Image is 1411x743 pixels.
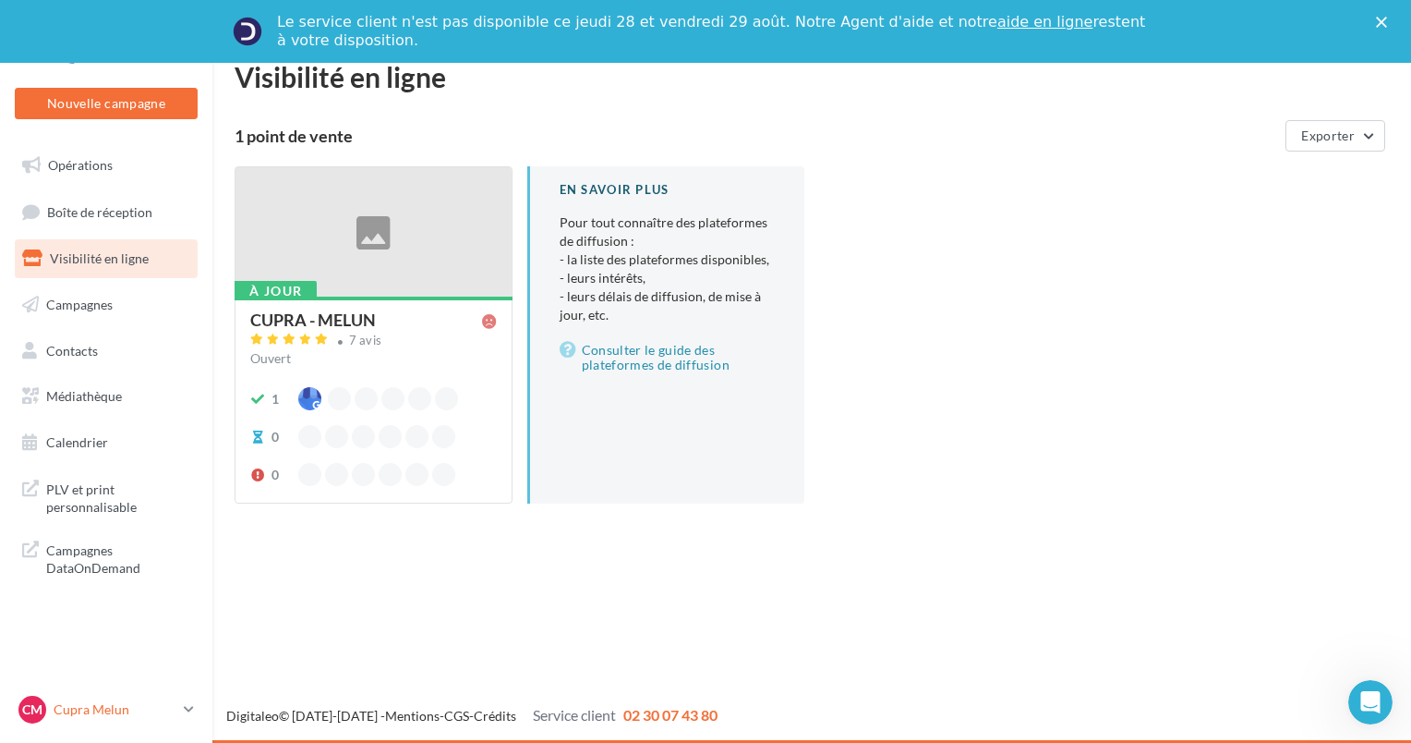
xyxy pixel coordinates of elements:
div: 7 avis [349,335,382,347]
div: 1 [271,390,279,408]
a: 7 avis [250,331,497,353]
a: Opérations [11,146,201,185]
a: Boîte de réception [11,192,201,232]
span: CM [22,700,42,719]
span: Exporter [1301,128,1355,143]
span: Opérations [48,157,113,173]
span: Médiathèque [46,388,122,404]
a: aide en ligne [997,13,1092,30]
span: Service client [533,706,616,724]
button: Nouvelle campagne [15,88,198,119]
span: Ouvert [250,350,291,366]
p: Pour tout connaître des plateformes de diffusion : [560,213,776,324]
li: - la liste des plateformes disponibles, [560,250,776,269]
span: Calendrier [46,434,108,450]
div: CUPRA - MELUN [250,311,376,328]
div: À jour [235,281,317,301]
a: Contacts [11,332,201,371]
a: Crédits [474,708,516,724]
span: 02 30 07 43 80 [623,706,718,724]
a: Mentions [385,708,440,724]
span: Boîte de réception [47,203,152,219]
a: CGS [444,708,469,724]
div: 1 point de vente [235,128,1278,144]
span: Campagnes [46,297,113,312]
a: Calendrier [11,423,201,462]
div: 0 [271,466,279,484]
a: Visibilité en ligne [11,239,201,278]
span: Contacts [46,342,98,358]
a: PLV et print personnalisable [11,469,201,524]
div: Le service client n'est pas disponible ce jeudi 28 et vendredi 29 août. Notre Agent d'aide et not... [277,13,1149,50]
span: © [DATE]-[DATE] - - - [226,708,718,724]
a: Campagnes DataOnDemand [11,530,201,585]
p: Cupra Melun [54,700,176,719]
button: Exporter [1285,120,1385,152]
iframe: Intercom live chat [1348,680,1393,725]
a: Campagnes [11,286,201,324]
span: Campagnes DataOnDemand [46,538,190,578]
div: 0 [271,428,279,446]
a: Consulter le guide des plateformes de diffusion [560,339,776,376]
li: - leurs délais de diffusion, de mise à jour, etc. [560,287,776,324]
img: Profile image for Service-Client [233,17,262,46]
li: - leurs intérêts, [560,269,776,287]
span: PLV et print personnalisable [46,477,190,517]
a: CM Cupra Melun [15,692,198,727]
span: Visibilité en ligne [50,250,149,266]
div: Visibilité en ligne [235,63,1389,91]
a: Digitaleo [226,708,279,724]
div: Fermer [1376,17,1394,28]
a: Médiathèque [11,377,201,416]
div: En savoir plus [560,181,776,199]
